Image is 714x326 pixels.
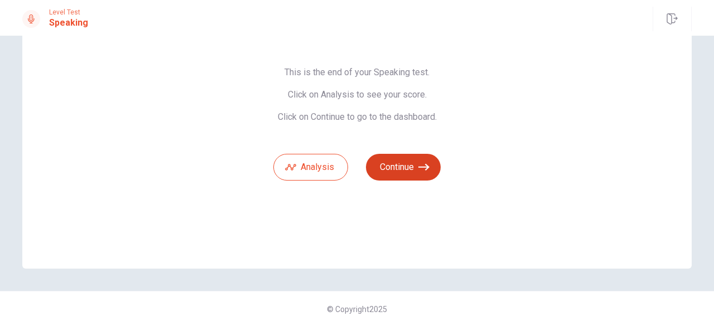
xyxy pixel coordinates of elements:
button: Continue [366,154,441,181]
button: Analysis [273,154,348,181]
span: This is the end of your Speaking test. Click on Analysis to see your score. Click on Continue to ... [273,67,441,123]
h1: Speaking [49,16,88,30]
span: © Copyright 2025 [327,305,387,314]
span: Level Test [49,8,88,16]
